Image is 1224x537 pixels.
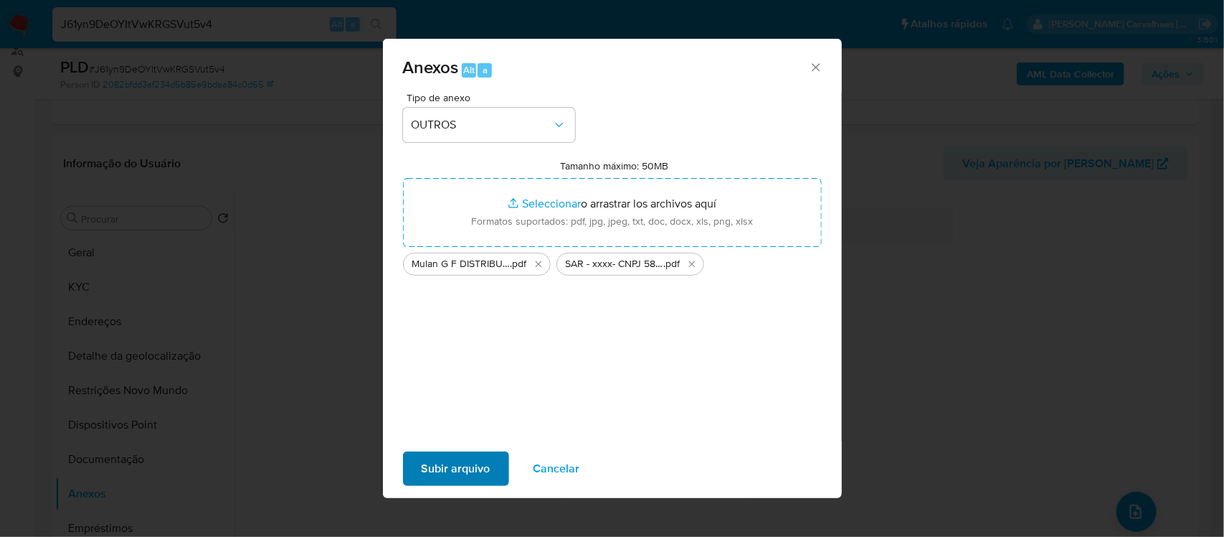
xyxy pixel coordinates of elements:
[403,452,509,486] button: Subir arquivo
[664,257,680,271] span: .pdf
[412,257,511,271] span: Mulan G F DISTRIBUIDORA LTDA 23274866_2025_08_08_20_36_55 - Tabla dinámica 1
[412,118,552,132] span: OUTROS
[463,63,475,77] span: Alt
[511,257,527,271] span: .pdf
[515,452,599,486] button: Cancelar
[533,453,580,485] span: Cancelar
[483,63,488,77] span: a
[407,93,579,103] span: Tipo de anexo
[560,159,668,172] label: Tamanho máximo: 50MB
[683,256,701,273] button: Eliminar SAR - xxxx- CNPJ 58665396000176 - G F DISTRIBUIDORA LTDA.pdf
[403,55,459,80] span: Anexos
[566,257,664,271] span: SAR - xxxx- CNPJ 58665396000176 - G F DISTRIBUIDORA LTDA
[530,256,547,273] button: Eliminar Mulan G F DISTRIBUIDORA LTDA 23274866_2025_08_08_20_36_55 - Tabla dinámica 1.pdf
[403,108,575,142] button: OUTROS
[809,60,822,73] button: Cerrar
[403,247,822,276] ul: Archivos seleccionados
[422,453,490,485] span: Subir arquivo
